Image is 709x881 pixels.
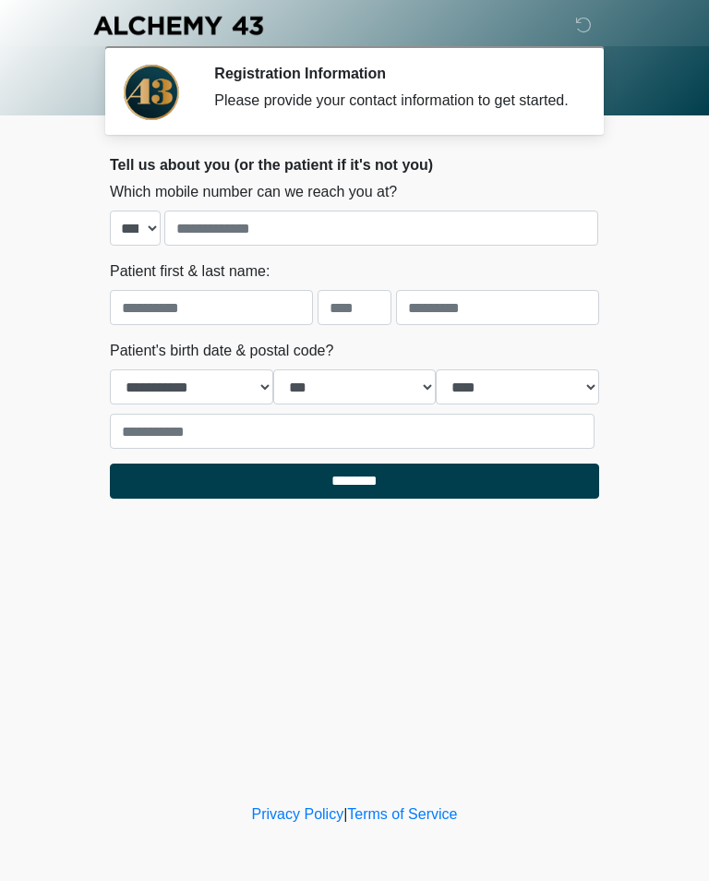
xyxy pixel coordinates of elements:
a: | [343,806,347,822]
a: Privacy Policy [252,806,344,822]
label: Which mobile number can we reach you at? [110,181,397,203]
img: Alchemy 43 Logo [91,14,265,37]
div: Please provide your contact information to get started. [214,90,571,112]
h2: Tell us about you (or the patient if it's not you) [110,156,599,174]
h2: Registration Information [214,65,571,82]
label: Patient's birth date & postal code? [110,340,333,362]
label: Patient first & last name: [110,260,270,283]
img: Agent Avatar [124,65,179,120]
a: Terms of Service [347,806,457,822]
